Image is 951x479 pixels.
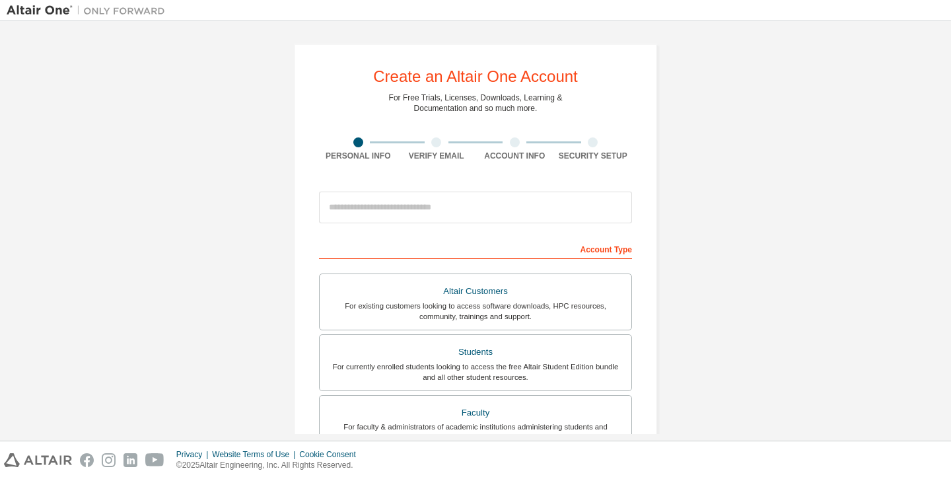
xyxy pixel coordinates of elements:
img: youtube.svg [145,453,164,467]
div: Privacy [176,449,212,460]
p: © 2025 Altair Engineering, Inc. All Rights Reserved. [176,460,364,471]
img: altair_logo.svg [4,453,72,467]
div: Verify Email [398,151,476,161]
div: Faculty [328,404,623,422]
img: facebook.svg [80,453,94,467]
div: For existing customers looking to access software downloads, HPC resources, community, trainings ... [328,301,623,322]
div: For faculty & administrators of academic institutions administering students and accessing softwa... [328,422,623,443]
div: For Free Trials, Licenses, Downloads, Learning & Documentation and so much more. [389,92,563,114]
div: Personal Info [319,151,398,161]
div: Account Info [475,151,554,161]
div: Create an Altair One Account [373,69,578,85]
img: instagram.svg [102,453,116,467]
img: Altair One [7,4,172,17]
div: Security Setup [554,151,633,161]
div: For currently enrolled students looking to access the free Altair Student Edition bundle and all ... [328,361,623,383]
div: Account Type [319,238,632,259]
img: linkedin.svg [123,453,137,467]
div: Students [328,343,623,361]
div: Cookie Consent [299,449,363,460]
div: Website Terms of Use [212,449,299,460]
div: Altair Customers [328,282,623,301]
